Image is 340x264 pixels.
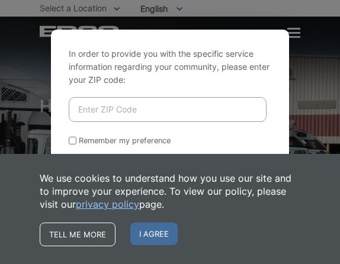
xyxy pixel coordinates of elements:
p: We use cookies to understand how you use our site and to improve your experience. To view our pol... [40,172,300,211]
span: I agree [130,223,178,245]
p: In order to provide you with the specific service information regarding your community, please en... [69,47,271,86]
a: privacy policy [76,198,139,211]
a: Tell me more [40,223,116,246]
input: Enter ZIP Code [69,97,267,122]
label: Remember my preference [79,136,171,145]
